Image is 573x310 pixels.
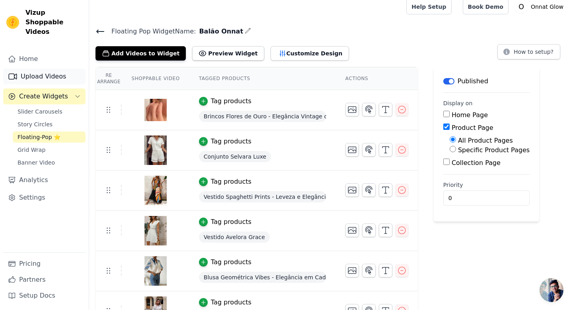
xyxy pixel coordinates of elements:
label: Home Page [452,111,488,119]
a: Settings [3,190,86,206]
button: Tag products [199,96,251,106]
img: vizup-images-b035.png [144,212,167,250]
a: How to setup? [497,50,560,57]
span: Floating-Pop ⭐ [18,133,60,141]
span: Brincos Flores de Ouro - Elegância Vintage com Toque Floral [199,111,326,122]
button: Change Thumbnail [345,143,359,157]
a: Partners [3,272,86,288]
img: vizup-images-1113.png [144,131,167,169]
a: Pricing [3,256,86,272]
span: Vizup Shoppable Videos [25,8,82,37]
button: Tag products [199,257,251,267]
button: Tag products [199,298,251,307]
img: vizup-images-e923.png [144,252,167,290]
span: Vestido Spaghetti Prints - Leveza e Elegância para o Verão [199,191,326,202]
span: Create Widgets [19,92,68,101]
p: Published [458,77,488,86]
div: Edit Name [245,26,251,37]
th: Actions [336,67,418,90]
label: Priority [443,181,530,189]
button: Change Thumbnail [345,264,359,277]
button: Tag products [199,137,251,146]
span: Slider Carousels [18,108,62,116]
span: Vestido Avelora Grace [199,232,270,243]
a: Upload Videos [3,69,86,84]
span: Grid Wrap [18,146,45,154]
span: Floating Pop Widget Name: [105,27,196,36]
img: vizup-images-2d7e.png [144,91,167,129]
legend: Display on [443,99,473,107]
a: Setup Docs [3,288,86,304]
span: Blusa Geométrica Vibes - Elegância em Cada Detalhe [199,272,326,283]
img: vizup-images-9a62.png [144,171,167,210]
a: Story Circles [13,119,86,130]
button: Create Widgets [3,88,86,104]
label: All Product Pages [458,137,513,144]
a: Banner Video [13,157,86,168]
div: Tag products [211,257,251,267]
button: Customize Design [271,46,349,61]
span: Balão Onnat [196,27,243,36]
button: Change Thumbnail [345,224,359,237]
div: Tag products [211,96,251,106]
span: Banner Video [18,159,55,167]
div: Tag products [211,177,251,186]
a: Home [3,51,86,67]
button: Preview Widget [192,46,264,61]
th: Re Arrange [95,67,122,90]
button: Tag products [199,217,251,227]
div: Tag products [211,137,251,146]
text: O [518,3,524,11]
a: Slider Carousels [13,106,86,117]
div: Tag products [211,298,251,307]
a: Floating-Pop ⭐ [13,131,86,143]
span: Story Circles [18,120,53,128]
th: Shoppable Video [122,67,189,90]
button: Add Videos to Widget [95,46,186,61]
button: Tag products [199,177,251,186]
th: Tagged Products [189,67,336,90]
img: Vizup [6,16,19,29]
label: Product Page [452,124,493,131]
button: Change Thumbnail [345,103,359,116]
label: Specific Product Pages [458,146,530,154]
a: Analytics [3,172,86,188]
label: Collection Page [452,159,501,167]
div: Tag products [211,217,251,227]
span: Conjunto Selvara Luxe [199,151,271,162]
a: Grid Wrap [13,144,86,155]
button: How to setup? [497,44,560,59]
button: Change Thumbnail [345,183,359,197]
div: Bate-papo aberto [540,278,563,302]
